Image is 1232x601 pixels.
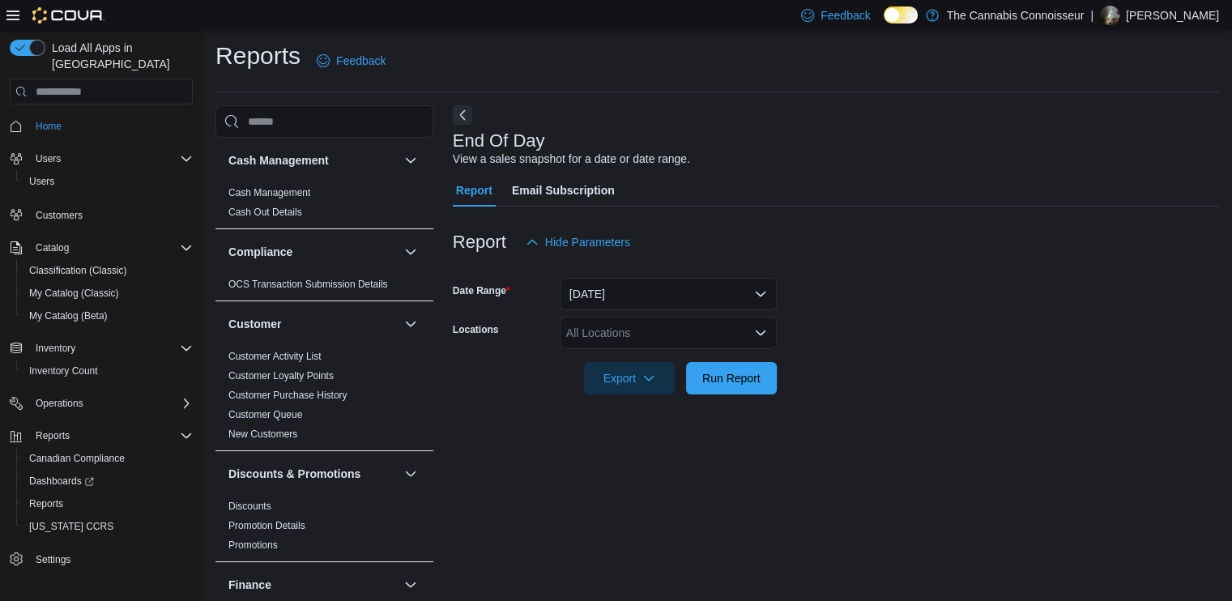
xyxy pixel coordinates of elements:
[228,370,334,381] a: Customer Loyalty Points
[16,360,199,382] button: Inventory Count
[36,342,75,355] span: Inventory
[310,45,392,77] a: Feedback
[228,577,398,593] button: Finance
[3,392,199,415] button: Operations
[453,105,472,125] button: Next
[453,131,545,151] h3: End Of Day
[29,116,193,136] span: Home
[36,429,70,442] span: Reports
[686,362,777,394] button: Run Report
[29,339,82,358] button: Inventory
[29,175,54,188] span: Users
[228,428,297,441] span: New Customers
[228,369,334,382] span: Customer Loyalty Points
[228,409,302,420] a: Customer Queue
[29,238,193,258] span: Catalog
[29,394,90,413] button: Operations
[29,497,63,510] span: Reports
[36,241,69,254] span: Catalog
[228,187,310,198] a: Cash Management
[228,466,398,482] button: Discounts & Promotions
[36,397,83,410] span: Operations
[23,471,193,491] span: Dashboards
[16,447,199,470] button: Canadian Compliance
[228,500,271,513] span: Discounts
[23,471,100,491] a: Dashboards
[29,204,193,224] span: Customers
[228,186,310,199] span: Cash Management
[3,114,199,138] button: Home
[29,149,67,168] button: Users
[3,202,199,226] button: Customers
[336,53,386,69] span: Feedback
[821,7,870,23] span: Feedback
[512,174,615,207] span: Email Subscription
[702,370,761,386] span: Run Report
[23,283,193,303] span: My Catalog (Classic)
[3,237,199,259] button: Catalog
[884,6,918,23] input: Dark Mode
[1100,6,1119,25] div: Candice Flynt
[228,278,388,291] span: OCS Transaction Submission Details
[228,279,388,290] a: OCS Transaction Submission Details
[594,362,665,394] span: Export
[29,520,113,533] span: [US_STATE] CCRS
[29,238,75,258] button: Catalog
[401,464,420,484] button: Discounts & Promotions
[3,337,199,360] button: Inventory
[401,151,420,170] button: Cash Management
[29,426,76,445] button: Reports
[16,515,199,538] button: [US_STATE] CCRS
[215,183,433,228] div: Cash Management
[23,494,193,514] span: Reports
[23,449,131,468] a: Canadian Compliance
[16,170,199,193] button: Users
[228,244,292,260] h3: Compliance
[947,6,1085,25] p: The Cannabis Connoisseur
[23,517,193,536] span: Washington CCRS
[453,284,510,297] label: Date Range
[1126,6,1219,25] p: [PERSON_NAME]
[754,326,767,339] button: Open list of options
[401,575,420,595] button: Finance
[29,287,119,300] span: My Catalog (Classic)
[36,152,61,165] span: Users
[29,149,193,168] span: Users
[23,361,193,381] span: Inventory Count
[215,347,433,450] div: Customer
[29,452,125,465] span: Canadian Compliance
[23,306,114,326] a: My Catalog (Beta)
[453,323,499,336] label: Locations
[36,553,70,566] span: Settings
[884,23,885,24] span: Dark Mode
[23,172,61,191] a: Users
[23,261,193,280] span: Classification (Classic)
[45,40,193,72] span: Load All Apps in [GEOGRAPHIC_DATA]
[23,517,120,536] a: [US_STATE] CCRS
[215,497,433,561] div: Discounts & Promotions
[228,539,278,551] a: Promotions
[29,426,193,445] span: Reports
[23,172,193,191] span: Users
[584,362,675,394] button: Export
[401,242,420,262] button: Compliance
[228,466,360,482] h3: Discounts & Promotions
[36,209,83,222] span: Customers
[29,394,193,413] span: Operations
[215,275,433,300] div: Compliance
[29,309,108,322] span: My Catalog (Beta)
[1090,6,1093,25] p: |
[3,548,199,571] button: Settings
[228,244,398,260] button: Compliance
[3,424,199,447] button: Reports
[36,120,62,133] span: Home
[401,314,420,334] button: Customer
[29,550,77,569] a: Settings
[29,549,193,569] span: Settings
[23,306,193,326] span: My Catalog (Beta)
[453,232,506,252] h3: Report
[228,577,271,593] h3: Finance
[228,501,271,512] a: Discounts
[16,492,199,515] button: Reports
[3,147,199,170] button: Users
